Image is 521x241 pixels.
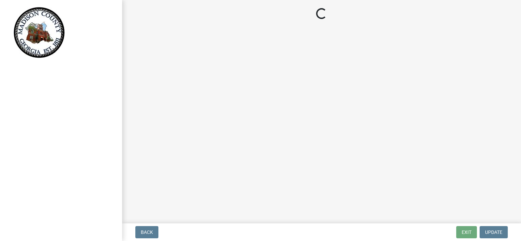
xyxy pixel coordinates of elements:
[456,226,477,238] button: Exit
[14,7,65,58] img: Madison County, Georgia
[480,226,508,238] button: Update
[485,229,502,235] span: Update
[141,229,153,235] span: Back
[135,226,158,238] button: Back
